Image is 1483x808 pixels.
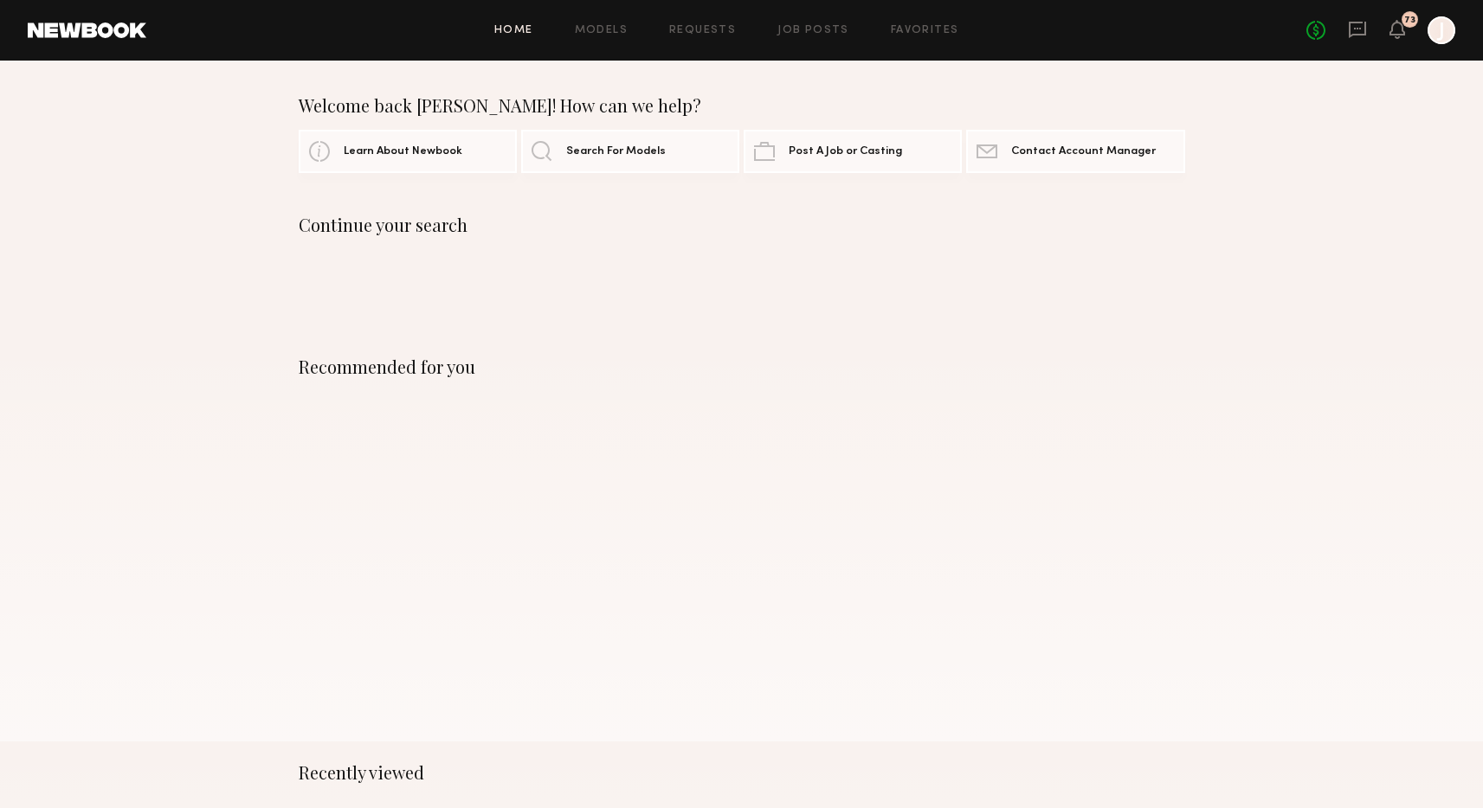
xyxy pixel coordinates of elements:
a: Learn About Newbook [299,130,517,173]
span: Learn About Newbook [344,146,462,157]
a: Models [575,25,628,36]
a: Post A Job or Casting [744,130,962,173]
span: Contact Account Manager [1011,146,1156,157]
div: Recently viewed [299,762,1185,783]
a: Home [494,25,533,36]
a: Job Posts [777,25,849,36]
a: Requests [669,25,736,36]
div: Recommended for you [299,356,1185,377]
a: J [1428,16,1455,44]
div: 73 [1404,16,1415,25]
a: Favorites [891,25,959,36]
a: Contact Account Manager [966,130,1184,173]
div: Continue your search [299,215,1185,235]
a: Search For Models [521,130,739,173]
div: Welcome back [PERSON_NAME]! How can we help? [299,95,1185,116]
span: Search For Models [566,146,666,157]
span: Post A Job or Casting [789,146,902,157]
